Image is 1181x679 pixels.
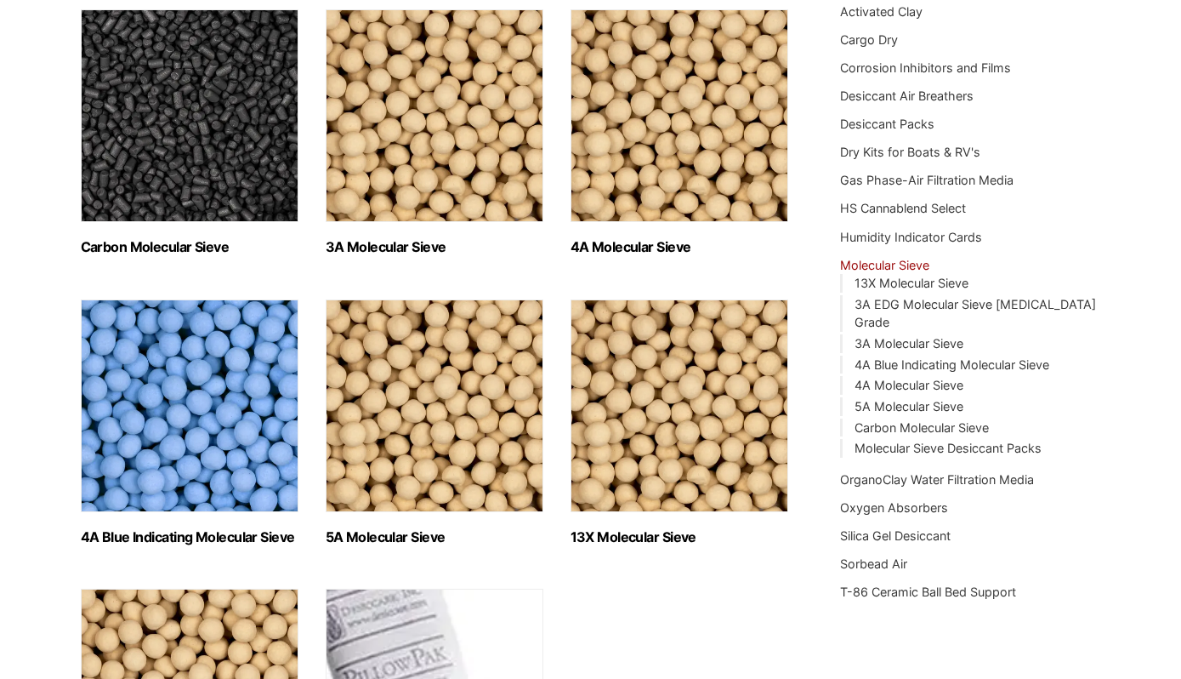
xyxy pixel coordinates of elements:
a: Corrosion Inhibitors and Films [840,60,1011,75]
a: Visit product category 5A Molecular Sieve [326,300,543,545]
a: Visit product category 4A Blue Indicating Molecular Sieve [81,300,298,545]
a: Sorbead Air [840,556,907,571]
a: Desiccant Packs [840,117,934,131]
img: 4A Molecular Sieve [571,9,788,222]
a: Cargo Dry [840,32,898,47]
a: Humidity Indicator Cards [840,230,982,244]
a: Dry Kits for Boats & RV's [840,145,980,159]
a: Visit product category Carbon Molecular Sieve [81,9,298,255]
h2: Carbon Molecular Sieve [81,239,298,255]
a: Silica Gel Desiccant [840,528,951,543]
a: 5A Molecular Sieve [855,399,963,414]
a: Desiccant Air Breathers [840,88,974,103]
h2: 3A Molecular Sieve [326,239,543,255]
a: 4A Molecular Sieve [855,378,963,392]
a: 4A Blue Indicating Molecular Sieve [855,357,1049,372]
img: 3A Molecular Sieve [326,9,543,222]
h2: 5A Molecular Sieve [326,529,543,545]
img: 4A Blue Indicating Molecular Sieve [81,300,298,512]
a: 3A EDG Molecular Sieve [MEDICAL_DATA] Grade [855,297,1096,330]
a: T-86 Ceramic Ball Bed Support [840,585,1016,599]
img: 13X Molecular Sieve [571,300,788,512]
a: Carbon Molecular Sieve [855,420,989,435]
a: Molecular Sieve Desiccant Packs [855,441,1042,455]
h2: 4A Blue Indicating Molecular Sieve [81,529,298,545]
a: 13X Molecular Sieve [855,276,968,290]
a: 3A Molecular Sieve [855,336,963,351]
a: OrganoClay Water Filtration Media [840,472,1034,487]
a: Molecular Sieve [840,258,929,272]
a: Visit product category 13X Molecular Sieve [571,300,788,545]
a: Gas Phase-Air Filtration Media [840,173,1014,187]
a: Activated Clay [840,4,923,19]
a: Oxygen Absorbers [840,500,948,515]
a: Visit product category 3A Molecular Sieve [326,9,543,255]
a: Visit product category 4A Molecular Sieve [571,9,788,255]
h2: 13X Molecular Sieve [571,529,788,545]
a: HS Cannablend Select [840,201,966,215]
img: 5A Molecular Sieve [326,300,543,512]
img: Carbon Molecular Sieve [81,9,298,222]
h2: 4A Molecular Sieve [571,239,788,255]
